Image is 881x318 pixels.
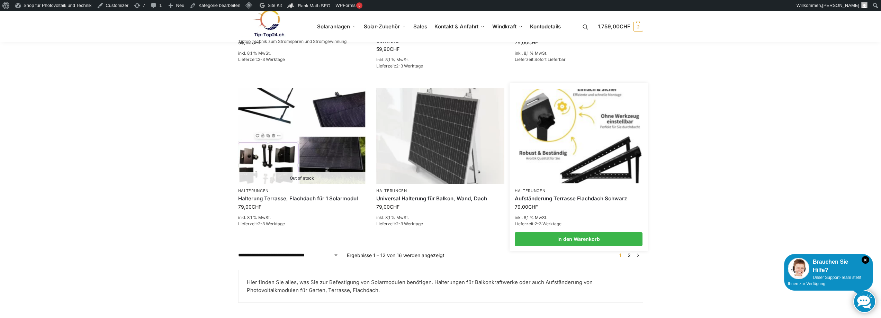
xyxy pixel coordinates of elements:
a: Kontakt & Anfahrt [432,11,488,42]
span: Lieferzeit: [376,221,423,226]
a: Out of stock Halterung Terrasse, Flachdach für 1 Solarmodul [238,88,366,184]
a: Aufständerung Terrasse Flachdach Schwarz [515,195,643,202]
span: Lieferzeit: [238,221,285,226]
a: Halterung Terrasse, Flachdach für 1 Solarmodul [238,195,366,202]
span: 2-3 Werktage [396,221,423,226]
span: CHF [252,39,261,45]
span: 2-3 Werktage [396,63,423,69]
span: CHF [390,204,399,210]
a: Solar-Zubehör [361,11,409,42]
img: Befestigung Solarpaneele [376,88,504,184]
span: Sofort Lieferbar [534,57,566,62]
p: Hier finden Sie alles, was Sie zur Befestigung von Solarmodulen benötigen. Halterungen für Balkon... [247,279,635,294]
span: CHF [252,204,261,210]
img: Solaranlagen, Speicheranlagen und Energiesparprodukte [238,9,299,37]
a: Sales [411,11,430,42]
img: Halterung Terrasse, Flachdach für 1 Solarmodul [238,88,366,184]
span: 2-3 Werktage [258,57,285,62]
bdi: 79,00 [376,204,399,210]
p: Tiptop Technik zum Stromsparen und Stromgewinnung [238,39,347,44]
span: Lieferzeit: [376,63,423,69]
span: CHF [390,46,399,52]
a: Universal Halterung für Balkon, Wand, Dach [376,195,504,202]
span: CHF [620,23,630,30]
p: inkl. 8,1 % MwSt. [376,57,504,63]
span: Windkraft [492,23,516,30]
span: Unser Support-Team steht Ihnen zur Verfügung [788,275,861,286]
p: inkl. 8,1 % MwSt. [376,215,504,221]
span: 2 [633,22,643,31]
a: 1.759,00CHF 2 [598,16,643,37]
bdi: 79,00 [238,204,261,210]
img: Customer service [788,258,809,279]
bdi: 59,00 [238,39,261,45]
span: 2-3 Werktage [258,221,285,226]
span: Rank Math SEO [298,3,330,8]
bdi: 59,90 [376,46,399,52]
a: In den Warenkorb legen: „Aufständerung Terrasse Flachdach Schwarz“ [515,232,643,246]
span: Seite 1 [618,252,623,258]
span: Solar-Zubehör [364,23,400,30]
img: Aufständerung Terrasse Flachdach Schwarz [516,89,641,183]
span: CHF [528,39,538,45]
span: 2-3 Werktage [534,221,561,226]
span: Kontodetails [530,23,561,30]
div: 3 [356,2,362,9]
p: inkl. 8,1 % MwSt. [238,215,366,221]
a: Windkraft [489,11,526,42]
i: Schließen [862,256,869,264]
span: Kontakt & Anfahrt [434,23,478,30]
span: Sales [413,23,427,30]
a: Seite 2 [626,252,632,258]
nav: Produkt-Seitennummerierung [615,252,643,259]
span: Lieferzeit: [238,57,285,62]
p: inkl. 8,1 % MwSt. [515,215,643,221]
img: Benutzerbild von Rupert Spoddig [861,2,867,8]
p: inkl. 8,1 % MwSt. [238,50,366,56]
a: Halterungen [238,188,269,193]
bdi: 79,00 [515,204,538,210]
bdi: 79,00 [515,39,538,45]
span: Lieferzeit: [515,221,561,226]
a: Halterungen [376,188,407,193]
span: Site Kit [268,3,282,8]
a: → [635,252,640,259]
select: Shop-Reihenfolge [238,252,339,259]
span: [PERSON_NAME] [822,3,859,8]
span: Lieferzeit: [515,57,566,62]
span: CHF [528,204,538,210]
a: Halterungen [515,188,546,193]
div: Brauchen Sie Hilfe? [788,258,869,274]
p: Ergebnisse 1 – 12 von 16 werden angezeigt [347,252,444,259]
span: 1.759,00 [598,23,630,30]
nav: Cart contents [598,11,643,43]
a: Kontodetails [527,11,564,42]
p: inkl. 8,1 % MwSt. [515,50,643,56]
